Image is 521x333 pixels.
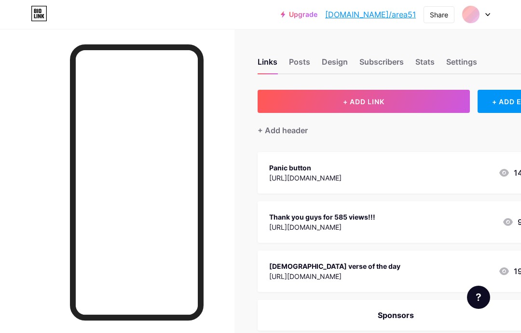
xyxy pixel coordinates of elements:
div: Design [322,56,348,73]
div: Panic button [269,163,342,173]
button: + ADD LINK [258,90,470,113]
div: [DEMOGRAPHIC_DATA] verse of the day [269,261,400,271]
a: Upgrade [281,11,317,18]
div: Share [430,10,448,20]
span: + ADD LINK [343,97,384,106]
div: Settings [446,56,477,73]
div: Stats [415,56,435,73]
div: + Add header [258,125,308,136]
div: Posts [289,56,310,73]
div: Links [258,56,277,73]
div: Thank you guys for 585 views!!! [269,212,375,222]
div: [URL][DOMAIN_NAME] [269,173,342,183]
a: [DOMAIN_NAME]/area51 [325,9,416,20]
div: Subscribers [359,56,404,73]
div: [URL][DOMAIN_NAME] [269,271,400,281]
div: [URL][DOMAIN_NAME] [269,222,375,232]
